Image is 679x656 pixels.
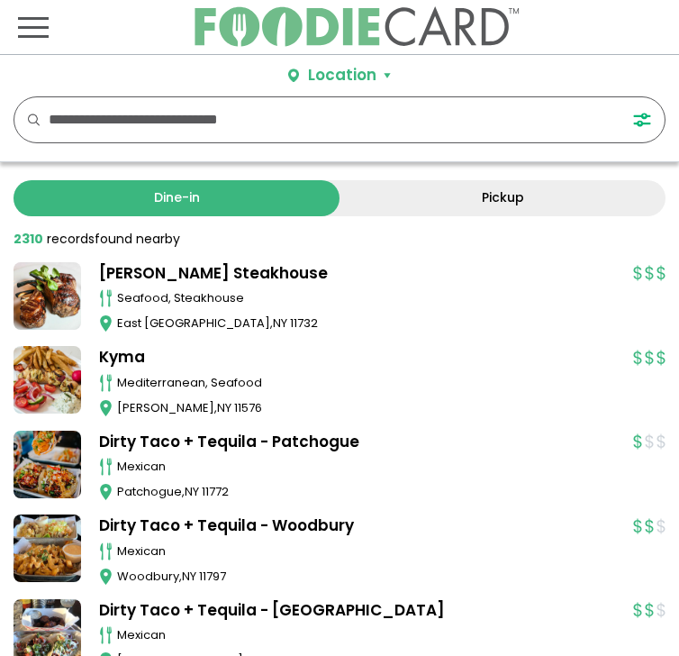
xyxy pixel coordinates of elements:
[217,399,231,416] span: NY
[339,180,665,216] a: Pickup
[117,568,179,585] span: Woodbury
[99,542,113,560] img: cutlery_icon.svg
[117,399,615,417] div: ,
[99,599,615,623] a: Dirty Taco + Tequila - [GEOGRAPHIC_DATA]
[99,399,113,417] img: map_icon.svg
[47,230,95,248] span: records
[117,374,615,392] div: mediterranean, seafood
[308,64,376,87] div: Location
[99,568,113,586] img: map_icon.svg
[117,399,214,416] span: [PERSON_NAME]
[288,64,391,87] button: Location
[117,483,182,500] span: Patchogue
[14,230,43,248] strong: 2310
[99,515,615,538] a: Dirty Taco + Tequila - Woodbury
[199,568,226,585] span: 11797
[117,314,615,333] div: ,
[99,374,113,392] img: cutlery_icon.svg
[99,289,113,307] img: cutlery_icon.svg
[193,6,520,47] img: FoodieCard; Eat, Drink, Save, Donate
[117,314,270,332] span: East [GEOGRAPHIC_DATA]
[117,568,615,586] div: ,
[182,568,196,585] span: NY
[117,458,615,476] div: mexican
[290,314,318,332] span: 11732
[234,399,262,416] span: 11576
[117,289,615,307] div: seafood, steakhouse
[99,431,615,454] a: Dirty Taco + Tequila - Patchogue
[202,483,229,500] span: 11772
[99,314,113,333] img: map_icon.svg
[117,626,615,644] div: mexican
[99,346,615,369] a: Kyma
[14,230,180,249] div: found nearby
[627,97,665,142] button: FILTERS
[99,262,615,286] a: [PERSON_NAME] Steakhouse
[117,542,615,560] div: mexican
[99,626,113,644] img: cutlery_icon.svg
[185,483,199,500] span: NY
[117,483,615,501] div: ,
[273,314,287,332] span: NY
[99,483,113,501] img: map_icon.svg
[99,458,113,476] img: cutlery_icon.svg
[14,180,339,216] a: Dine-in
